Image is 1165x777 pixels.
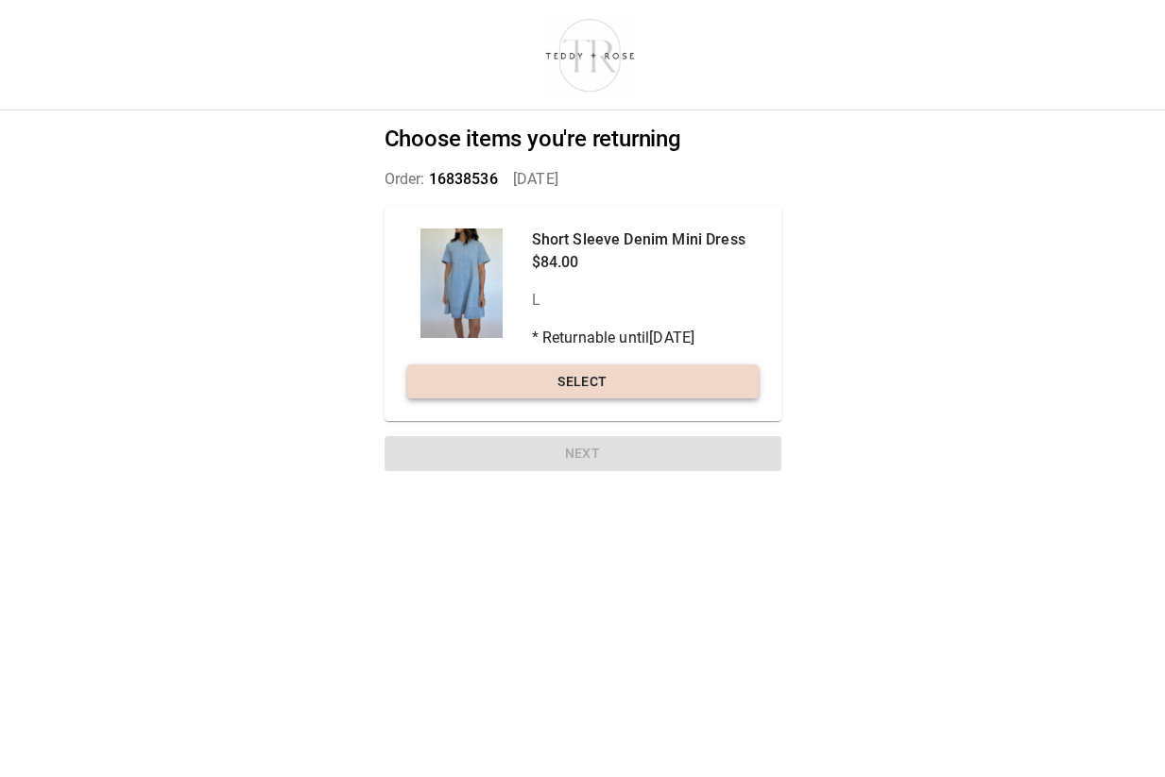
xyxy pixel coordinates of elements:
button: Select [407,364,759,399]
span: 16838536 [429,170,498,188]
img: shop-teddyrose.myshopify.com-d93983e8-e25b-478f-b32e-9430bef33fdd [537,14,643,95]
p: L [532,289,745,312]
p: Order: [DATE] [385,168,781,191]
p: $84.00 [532,251,745,274]
h2: Choose items you're returning [385,126,781,153]
p: * Returnable until [DATE] [532,327,745,349]
p: Short Sleeve Denim Mini Dress [532,228,745,251]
